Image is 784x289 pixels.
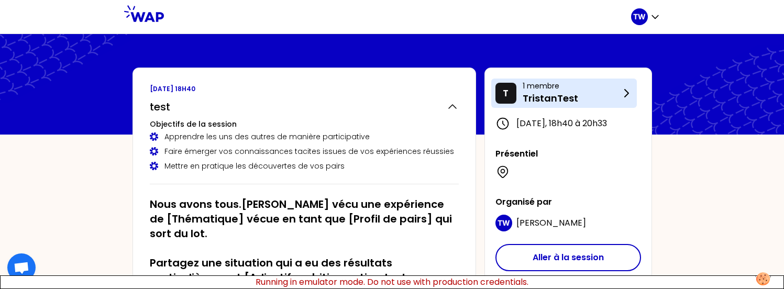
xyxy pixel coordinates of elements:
p: [DATE] 18h40 [150,85,459,93]
p: TristanTest [523,91,620,106]
p: T [503,86,509,101]
div: Mettre en pratique les découvertes de vos pairs [150,161,459,171]
p: 1 membre [523,81,620,91]
p: TW [633,12,646,22]
div: [DATE] , 18h40 à 20h33 [495,116,641,131]
p: Organisé par [495,196,641,208]
p: TW [498,218,510,228]
div: Apprendre les uns des autres de manière participative [150,131,459,142]
h3: Objectifs de la session [150,119,459,129]
button: Aller à la session [495,244,641,271]
span: [PERSON_NAME] [516,217,586,229]
div: Faire émerger vos connaissances tacites issues de vos expériences réussies [150,146,459,157]
p: Présentiel [495,148,641,160]
button: TW [631,8,660,25]
a: Ouvrir le chat [7,253,36,282]
button: test [150,99,459,114]
h2: test [150,99,170,114]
